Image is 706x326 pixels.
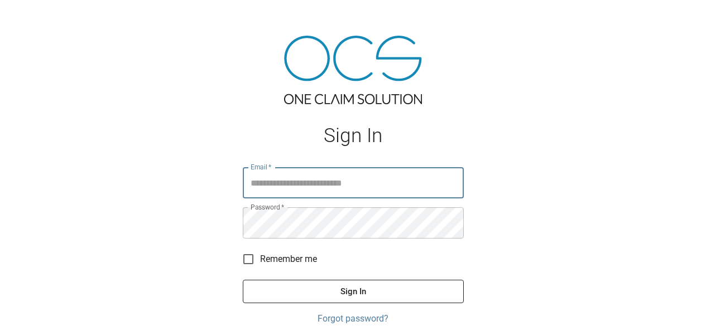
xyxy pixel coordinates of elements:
[243,124,464,147] h1: Sign In
[243,280,464,303] button: Sign In
[260,252,317,266] span: Remember me
[13,7,58,29] img: ocs-logo-white-transparent.png
[251,202,284,212] label: Password
[284,36,422,104] img: ocs-logo-tra.png
[251,162,272,172] label: Email
[243,312,464,325] a: Forgot password?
